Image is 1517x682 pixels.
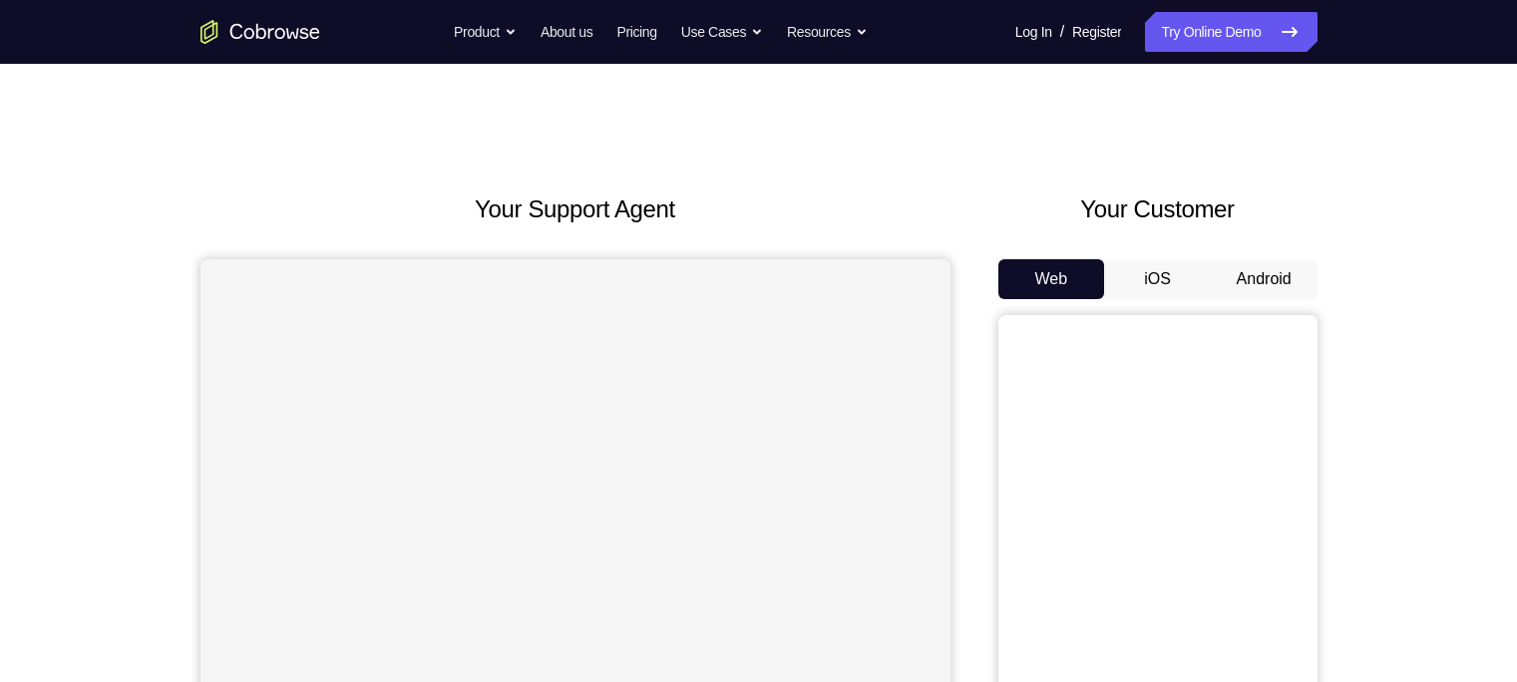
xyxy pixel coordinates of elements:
button: iOS [1104,259,1211,299]
button: Product [454,12,517,52]
a: Pricing [616,12,656,52]
button: Resources [787,12,868,52]
a: About us [541,12,592,52]
button: Web [998,259,1105,299]
h2: Your Support Agent [200,191,950,227]
span: / [1060,20,1064,44]
a: Register [1072,12,1121,52]
button: Use Cases [681,12,763,52]
button: Android [1211,259,1318,299]
h2: Your Customer [998,191,1318,227]
a: Log In [1015,12,1052,52]
a: Try Online Demo [1145,12,1317,52]
a: Go to the home page [200,20,320,44]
